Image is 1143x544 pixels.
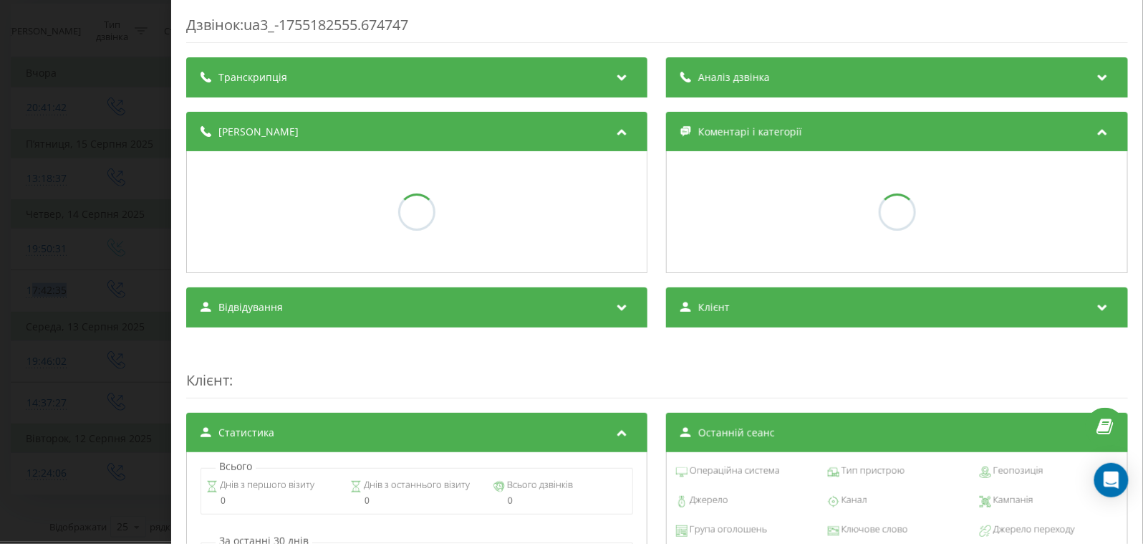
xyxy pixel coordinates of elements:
[186,342,1128,399] div: :
[218,426,274,440] span: Статистика
[991,464,1043,478] span: Геопозиція
[506,478,574,492] span: Всього дзвінків
[688,522,768,537] span: Група оголошень
[699,125,803,139] span: Коментарі і категорії
[840,493,868,507] span: Канал
[494,496,627,506] div: 0
[699,426,776,440] span: Останній сеанс
[218,478,315,492] span: Днів з першого візиту
[991,493,1033,507] span: Кампанія
[218,300,283,315] span: Відвідування
[216,459,256,474] p: Всього
[688,493,729,507] span: Джерело
[840,522,909,537] span: Ключове слово
[362,478,470,492] span: Днів з останнього візиту
[1094,463,1129,497] div: Open Intercom Messenger
[186,15,1128,43] div: Дзвінок : ua3_-1755182555.674747
[699,70,771,85] span: Аналіз дзвінка
[699,300,730,315] span: Клієнт
[688,464,781,478] span: Операційна система
[186,371,229,390] span: Клієнт
[350,496,483,506] div: 0
[840,464,905,478] span: Тип пристрою
[218,70,287,85] span: Транскрипція
[207,496,340,506] div: 0
[991,522,1075,537] span: Джерело переходу
[218,125,299,139] span: [PERSON_NAME]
